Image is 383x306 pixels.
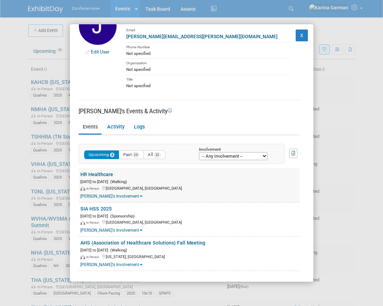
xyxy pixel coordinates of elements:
[108,214,135,218] span: (Sponsorship)
[126,75,290,83] div: Title
[126,23,290,33] div: Email
[86,255,101,259] span: In-Person
[80,213,300,219] div: [DATE] to [DATE]
[86,187,101,190] span: In-Person
[126,66,290,73] div: Not specified
[80,194,142,199] a: [PERSON_NAME]'s Involvement
[80,255,85,259] img: In-Person Event
[110,152,115,157] span: 3
[126,50,290,57] div: Not specified
[80,187,85,191] img: In-Person Event
[296,30,308,41] button: X
[126,34,278,39] a: [PERSON_NAME][EMAIL_ADDRESS][PERSON_NAME][DOMAIN_NAME]
[119,150,144,159] button: Past20
[80,262,142,267] a: [PERSON_NAME]'s Involvement
[126,58,290,66] div: Organization
[80,219,300,225] div: [GEOGRAPHIC_DATA], [GEOGRAPHIC_DATA]
[130,121,149,133] a: Logs
[154,152,161,157] span: 23
[80,221,85,225] img: In-Person Event
[126,83,290,89] div: Not specified
[84,150,119,159] button: Upcoming3
[80,228,142,233] a: [PERSON_NAME]'s Involvement
[80,206,112,212] a: SIA HSS 2025
[79,121,102,133] a: Events
[80,240,205,246] a: AHS (Association of Healthcare Solutions) Fall Meeting
[133,152,139,157] span: 20
[91,49,110,55] a: Edit User
[143,150,165,159] button: All23
[199,148,274,152] div: Involvement
[80,247,300,253] div: [DATE] to [DATE]
[79,107,300,115] div: [PERSON_NAME]'s Events & Activity
[79,7,117,45] img: Jeff Iannotti
[103,121,128,133] a: Activity
[80,185,300,191] div: [GEOGRAPHIC_DATA], [GEOGRAPHIC_DATA]
[108,180,127,184] span: (Walking)
[108,248,127,253] span: (Walking)
[126,42,290,50] div: Phone Number
[86,221,101,224] span: In-Person
[80,178,300,185] div: [DATE] to [DATE]
[80,172,113,177] a: HR Healthcare
[80,253,300,260] div: [US_STATE], [GEOGRAPHIC_DATA]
